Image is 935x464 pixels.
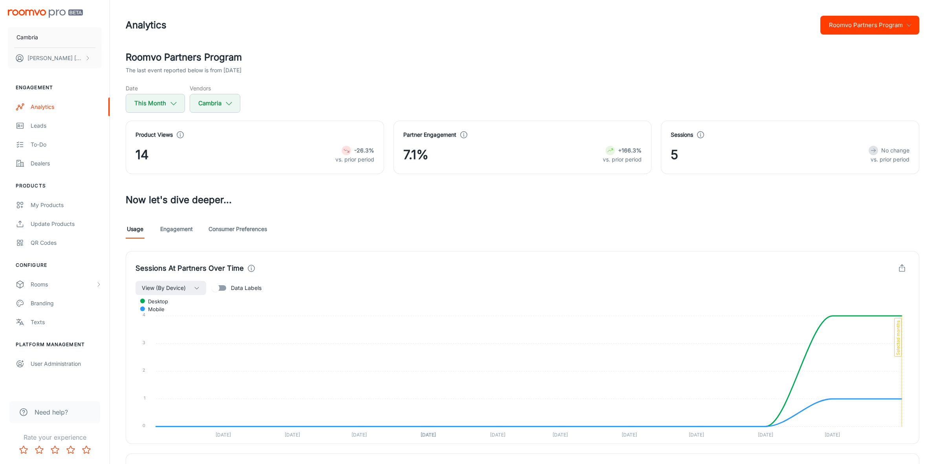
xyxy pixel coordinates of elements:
[135,263,244,274] h4: Sessions At Partners Over Time
[63,442,79,458] button: Rate 4 star
[31,201,102,209] div: My Products
[421,432,436,438] tspan: [DATE]
[31,220,102,228] div: Update Products
[47,442,63,458] button: Rate 3 star
[8,9,83,18] img: Roomvo PRO Beta
[126,66,242,75] p: The last event reported below is from [DATE]
[689,432,704,438] tspan: [DATE]
[126,50,919,64] h2: Roomvo Partners Program
[31,121,102,130] div: Leads
[79,442,94,458] button: Rate 5 star
[142,283,186,293] span: View (By Device)
[135,145,149,164] span: 14
[143,312,145,317] tspan: 4
[190,84,240,92] h5: Vendors
[618,147,642,154] strong: +166.3%
[31,318,102,326] div: Texts
[603,155,642,164] p: vs. prior period
[35,407,68,417] span: Need help?
[27,54,83,62] p: [PERSON_NAME] [PERSON_NAME]
[553,432,568,438] tspan: [DATE]
[126,193,919,207] h3: Now let's dive deeper...
[31,359,102,368] div: User Administration
[190,94,240,113] button: Cambria
[335,155,374,164] p: vs. prior period
[209,220,267,238] a: Consumer Preferences
[142,306,165,313] span: mobile
[144,395,145,401] tspan: 1
[31,159,102,168] div: Dealers
[285,432,300,438] tspan: [DATE]
[143,340,145,345] tspan: 3
[825,432,840,438] tspan: [DATE]
[135,281,206,295] button: View (By Device)
[31,280,95,289] div: Rooms
[351,432,367,438] tspan: [DATE]
[820,16,919,35] button: Roomvo Partners Program
[403,130,456,139] h4: Partner Engagement
[160,220,193,238] a: Engagement
[8,27,102,48] button: Cambria
[31,299,102,308] div: Branding
[354,147,374,154] strong: -26.3%
[490,432,505,438] tspan: [DATE]
[216,432,231,438] tspan: [DATE]
[758,432,773,438] tspan: [DATE]
[31,103,102,111] div: Analytics
[671,130,693,139] h4: Sessions
[6,433,103,442] p: Rate your experience
[16,33,38,42] p: Cambria
[135,130,173,139] h4: Product Views
[31,140,102,149] div: To-do
[403,145,428,164] span: 7.1%
[143,367,145,373] tspan: 2
[126,94,185,113] button: This Month
[231,284,262,292] span: Data Labels
[142,298,168,305] span: desktop
[622,432,637,438] tspan: [DATE]
[16,442,31,458] button: Rate 1 star
[881,147,909,154] span: No change
[126,84,185,92] h5: Date
[126,18,167,32] h1: Analytics
[143,423,145,428] tspan: 0
[31,238,102,247] div: QR Codes
[8,48,102,68] button: [PERSON_NAME] [PERSON_NAME]
[869,155,909,164] p: vs. prior period
[671,145,678,164] span: 5
[31,442,47,458] button: Rate 2 star
[126,220,145,238] a: Usage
